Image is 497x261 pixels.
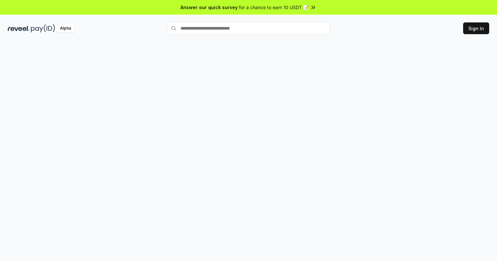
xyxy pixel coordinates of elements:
div: Alpha [56,24,75,33]
button: Sign In [463,22,489,34]
img: pay_id [31,24,55,33]
span: Answer our quick survey [180,4,238,11]
img: reveel_dark [8,24,30,33]
span: for a chance to earn 10 USDT 📝 [239,4,309,11]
